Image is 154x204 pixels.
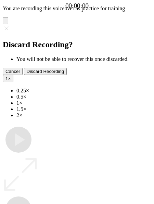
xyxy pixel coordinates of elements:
button: Discard Recording [24,68,67,75]
li: 1.5× [16,106,151,112]
p: You are recording this voiceover as practice for training [3,5,151,12]
li: 1× [16,100,151,106]
li: 2× [16,112,151,118]
h2: Discard Recording? [3,40,151,49]
li: You will not be able to recover this once discarded. [16,56,151,62]
span: 1 [5,76,8,81]
a: 00:00:00 [65,2,89,10]
li: 0.25× [16,88,151,94]
button: 1× [3,75,13,82]
li: 0.5× [16,94,151,100]
button: Cancel [3,68,23,75]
